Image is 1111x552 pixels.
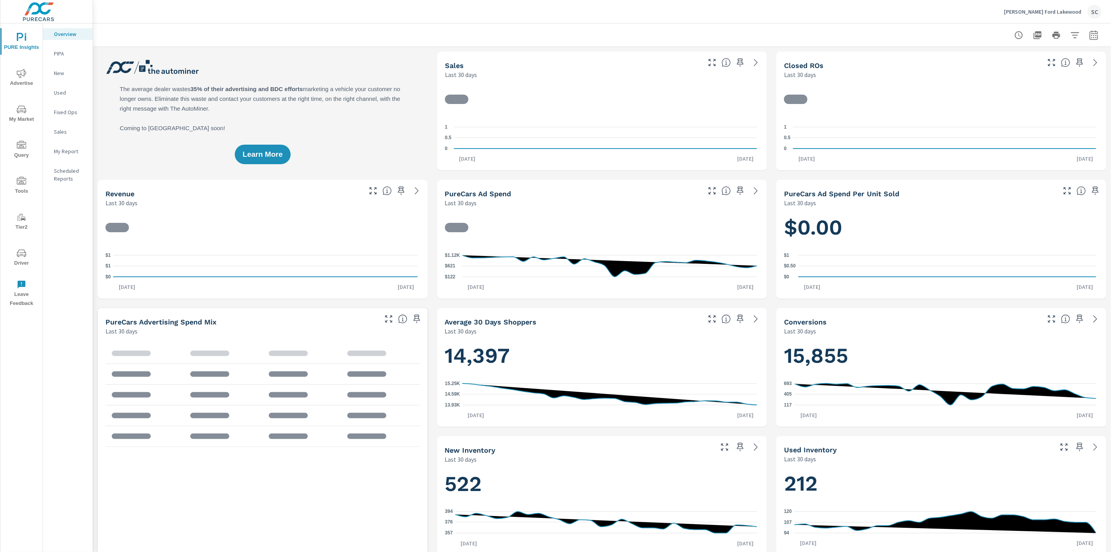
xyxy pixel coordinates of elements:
[54,89,86,97] p: Used
[784,214,1098,241] h1: $0.00
[43,106,93,118] div: Fixed Ops
[718,441,731,453] button: Make Fullscreen
[1089,185,1102,197] span: Save this to your personalized report
[1045,56,1058,69] button: Make Fullscreen
[732,155,759,163] p: [DATE]
[798,283,826,291] p: [DATE]
[1089,56,1102,69] a: See more details in report
[1058,441,1070,453] button: Make Fullscreen
[243,151,282,158] span: Learn More
[706,56,718,69] button: Make Fullscreen
[367,185,379,197] button: Make Fullscreen
[793,155,820,163] p: [DATE]
[1073,56,1086,69] span: Save this to your personalized report
[235,145,290,164] button: Learn More
[3,69,40,88] span: Advertise
[445,520,453,525] text: 376
[398,314,407,324] span: This table looks at how you compare to the amount of budget you spend per channel as opposed to y...
[105,190,134,198] h5: Revenue
[1030,27,1045,43] button: "Export Report to PDF"
[734,56,747,69] span: Save this to your personalized report
[445,446,496,454] h5: New Inventory
[105,253,111,258] text: $1
[784,263,796,269] text: $0.50
[445,135,452,141] text: 0.5
[445,198,477,208] p: Last 30 days
[1048,27,1064,43] button: Print Report
[750,441,762,453] a: See more details in report
[784,190,899,198] h5: PureCars Ad Spend Per Unit Sold
[3,33,40,52] span: PURE Insights
[750,313,762,325] a: See more details in report
[1088,5,1102,19] div: SC
[706,313,718,325] button: Make Fullscreen
[445,381,460,386] text: 15.25K
[445,70,477,79] p: Last 30 days
[706,185,718,197] button: Make Fullscreen
[1077,186,1086,195] span: Average cost of advertising per each vehicle sold at the dealer over the selected date range. The...
[445,392,460,397] text: 14.59K
[1067,27,1083,43] button: Apply Filters
[1071,411,1098,419] p: [DATE]
[445,342,759,369] h1: 14,397
[411,313,423,325] span: Save this to your personalized report
[445,402,460,408] text: 13.93K
[722,58,731,67] span: Number of vehicles sold by the dealership over the selected date range. [Source: This data is sou...
[750,185,762,197] a: See more details in report
[784,392,792,397] text: 405
[43,87,93,99] div: Used
[722,314,731,324] span: A rolling 30 day total of daily Shoppers on the dealership website, averaged over the selected da...
[1089,441,1102,453] a: See more details in report
[113,283,141,291] p: [DATE]
[454,155,481,163] p: [DATE]
[43,28,93,40] div: Overview
[1061,185,1073,197] button: Make Fullscreen
[445,318,537,326] h5: Average 30 Days Shoppers
[795,539,822,547] p: [DATE]
[734,185,747,197] span: Save this to your personalized report
[54,69,86,77] p: New
[105,198,138,208] p: Last 30 days
[393,283,420,291] p: [DATE]
[1071,155,1098,163] p: [DATE]
[732,411,759,419] p: [DATE]
[54,50,86,57] p: PIPA
[105,326,138,336] p: Last 30 days
[445,263,455,269] text: $621
[784,124,787,130] text: 1
[445,146,448,151] text: 0
[732,539,759,547] p: [DATE]
[784,318,827,326] h5: Conversions
[795,411,822,419] p: [DATE]
[445,274,455,280] text: $122
[445,470,759,497] h1: 522
[462,411,489,419] p: [DATE]
[445,253,460,258] text: $1.12K
[382,313,395,325] button: Make Fullscreen
[43,48,93,59] div: PIPA
[1004,8,1081,15] p: [PERSON_NAME] Ford Lakewood
[382,186,392,195] span: Total sales revenue over the selected date range. [Source: This data is sourced from the dealer’s...
[105,274,111,280] text: $0
[445,326,477,336] p: Last 30 days
[3,280,40,308] span: Leave Feedback
[784,146,787,151] text: 0
[445,190,511,198] h5: PureCars Ad Spend
[105,318,216,326] h5: PureCars Advertising Spend Mix
[43,145,93,157] div: My Report
[455,539,482,547] p: [DATE]
[43,126,93,138] div: Sales
[784,342,1098,369] h1: 15,855
[54,167,86,183] p: Scheduled Reports
[1045,313,1058,325] button: Make Fullscreen
[0,23,43,311] div: nav menu
[1061,314,1070,324] span: The number of dealer-specified goals completed by a visitor. [Source: This data is provided by th...
[1086,27,1102,43] button: Select Date Range
[732,283,759,291] p: [DATE]
[54,147,86,155] p: My Report
[3,141,40,160] span: Query
[1073,313,1086,325] span: Save this to your personalized report
[784,326,816,336] p: Last 30 days
[784,455,816,464] p: Last 30 days
[3,213,40,232] span: Tier2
